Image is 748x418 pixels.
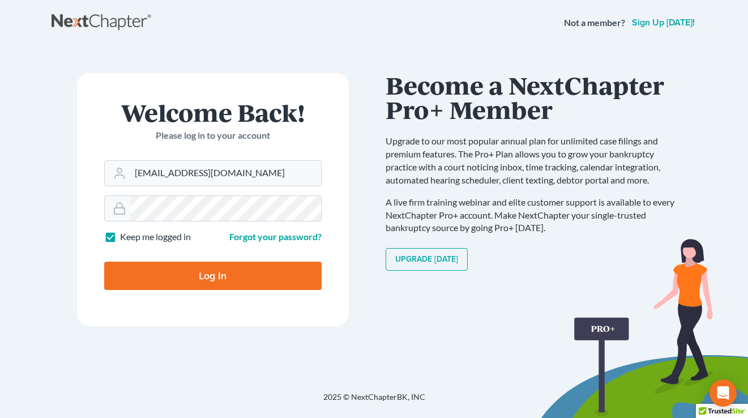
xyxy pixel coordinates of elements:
[120,231,191,244] label: Keep me logged in
[104,129,322,142] p: Please log in to your account
[104,262,322,290] input: Log In
[52,391,697,412] div: 2025 © NextChapterBK, INC
[386,73,686,121] h1: Become a NextChapter Pro+ Member
[386,196,686,235] p: A live firm training webinar and elite customer support is available to every NextChapter Pro+ ac...
[564,16,625,29] strong: Not a member?
[386,248,468,271] a: Upgrade [DATE]
[386,135,686,186] p: Upgrade to our most popular annual plan for unlimited case filings and premium features. The Pro+...
[229,231,322,242] a: Forgot your password?
[709,379,737,407] div: Open Intercom Messenger
[130,161,321,186] input: Email Address
[104,100,322,125] h1: Welcome Back!
[630,18,697,27] a: Sign up [DATE]!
